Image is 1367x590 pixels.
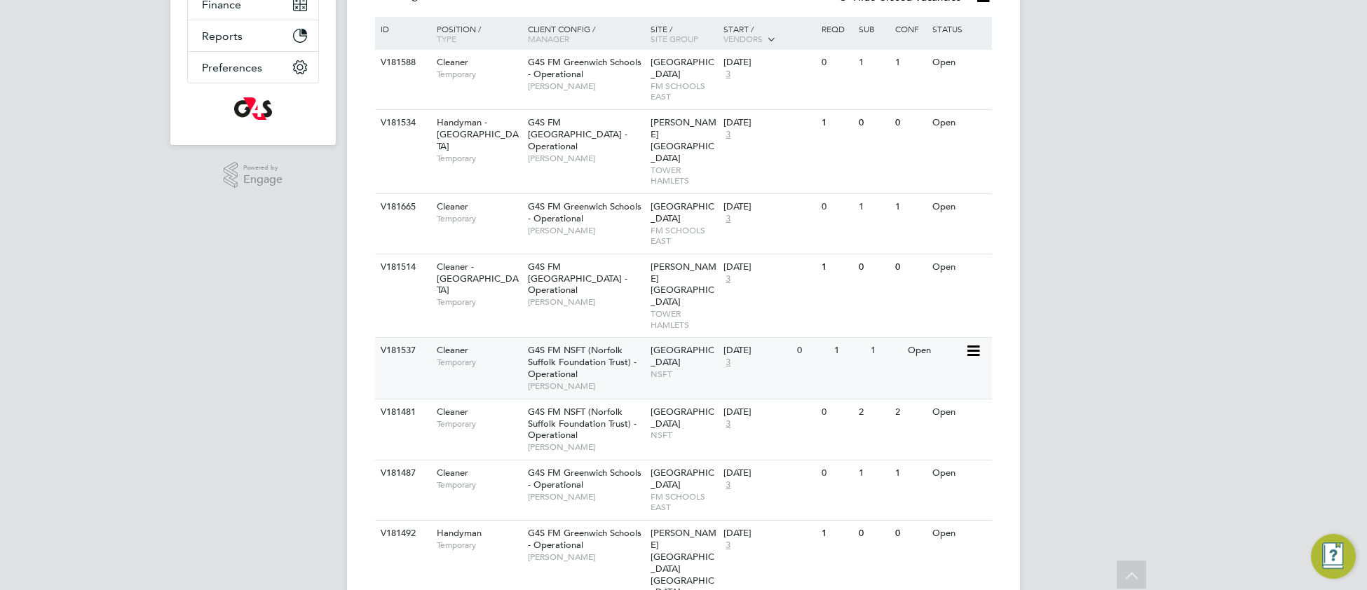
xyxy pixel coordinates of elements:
[855,110,892,136] div: 0
[224,162,283,188] a: Powered byEngage
[528,467,641,490] span: G4S FM Greenwich Schools - Operational
[651,344,714,368] span: [GEOGRAPHIC_DATA]
[892,50,928,76] div: 1
[377,110,426,136] div: V181534
[720,17,818,52] div: Start /
[377,254,426,280] div: V181514
[929,194,990,220] div: Open
[528,116,627,152] span: G4S FM [GEOGRAPHIC_DATA] - Operational
[818,521,855,547] div: 1
[855,254,892,280] div: 0
[723,201,815,213] div: [DATE]
[723,406,815,418] div: [DATE]
[867,338,904,364] div: 1
[651,81,717,102] span: FM SCHOOLS EAST
[188,52,318,83] button: Preferences
[892,110,928,136] div: 0
[437,540,521,551] span: Temporary
[202,29,243,43] span: Reports
[818,254,855,280] div: 1
[723,467,815,479] div: [DATE]
[892,254,928,280] div: 0
[831,338,867,364] div: 1
[528,441,644,453] span: [PERSON_NAME]
[528,56,641,80] span: G4S FM Greenwich Schools - Operational
[437,467,468,479] span: Cleaner
[234,97,272,120] img: g4s-logo-retina.png
[377,50,426,76] div: V181588
[723,479,733,491] span: 3
[818,194,855,220] div: 0
[437,527,482,539] span: Handyman
[437,344,468,356] span: Cleaner
[723,129,733,141] span: 3
[929,460,990,486] div: Open
[437,296,521,308] span: Temporary
[437,406,468,418] span: Cleaner
[651,261,716,308] span: [PERSON_NAME][GEOGRAPHIC_DATA]
[426,17,524,50] div: Position /
[723,57,815,69] div: [DATE]
[929,50,990,76] div: Open
[855,521,892,547] div: 0
[187,97,319,120] a: Go to home page
[437,69,521,80] span: Temporary
[377,194,426,220] div: V181665
[723,528,815,540] div: [DATE]
[855,17,892,41] div: Sub
[651,165,717,186] span: TOWER HAMLETS
[437,418,521,430] span: Temporary
[528,296,644,308] span: [PERSON_NAME]
[437,116,519,152] span: Handyman - [GEOGRAPHIC_DATA]
[437,33,456,44] span: Type
[855,399,892,425] div: 2
[892,521,928,547] div: 0
[904,338,965,364] div: Open
[929,110,990,136] div: Open
[651,200,714,224] span: [GEOGRAPHIC_DATA]
[855,194,892,220] div: 1
[647,17,721,50] div: Site /
[723,33,763,44] span: Vendors
[818,110,855,136] div: 1
[794,338,830,364] div: 0
[651,308,717,330] span: TOWER HAMLETS
[723,69,733,81] span: 3
[929,17,990,41] div: Status
[723,418,733,430] span: 3
[437,200,468,212] span: Cleaner
[723,213,733,225] span: 3
[243,162,283,174] span: Powered by
[528,153,644,164] span: [PERSON_NAME]
[377,17,426,41] div: ID
[651,56,714,80] span: [GEOGRAPHIC_DATA]
[651,430,717,441] span: NSFT
[524,17,647,50] div: Client Config /
[723,357,733,369] span: 3
[528,406,637,441] span: G4S FM NSFT (Norfolk Suffolk Foundation Trust) - Operational
[437,357,521,368] span: Temporary
[855,50,892,76] div: 1
[651,369,717,380] span: NSFT
[651,491,717,513] span: FM SCHOOLS EAST
[651,33,698,44] span: Site Group
[377,521,426,547] div: V181492
[188,20,318,51] button: Reports
[437,479,521,490] span: Temporary
[723,117,815,129] div: [DATE]
[528,261,627,296] span: G4S FM [GEOGRAPHIC_DATA] - Operational
[892,17,928,41] div: Conf
[818,460,855,486] div: 0
[651,225,717,247] span: FM SCHOOLS EAST
[818,399,855,425] div: 0
[892,399,928,425] div: 2
[437,56,468,68] span: Cleaner
[437,153,521,164] span: Temporary
[528,344,637,380] span: G4S FM NSFT (Norfolk Suffolk Foundation Trust) - Operational
[818,17,855,41] div: Reqd
[202,61,262,74] span: Preferences
[528,200,641,224] span: G4S FM Greenwich Schools - Operational
[892,460,928,486] div: 1
[1311,534,1356,579] button: Engage Resource Center
[818,50,855,76] div: 0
